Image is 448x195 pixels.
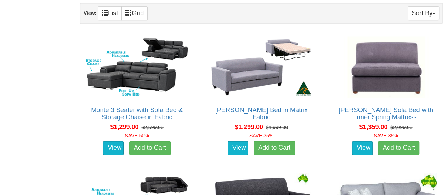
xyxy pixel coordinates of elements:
a: [PERSON_NAME] Bed in Matrix Fabric [215,107,308,121]
a: Add to Cart [254,141,295,155]
img: Cleo Sofa Bed with Inner Spring Mattress [333,35,439,100]
font: SAVE 35% [249,133,273,138]
font: SAVE 35% [374,133,398,138]
a: List [98,6,122,20]
a: Add to Cart [378,141,419,155]
button: Sort By [408,6,439,20]
strong: View: [84,10,96,16]
font: SAVE 50% [125,133,149,138]
a: Add to Cart [129,141,171,155]
a: View [228,141,248,155]
a: [PERSON_NAME] Sofa Bed with Inner Spring Mattress [339,107,433,121]
a: Grid [121,6,148,20]
span: $1,359.00 [359,124,387,131]
del: $2,099.00 [390,125,412,130]
img: Monte 3 Seater with Sofa Bed & Storage Chaise in Fabric [84,35,190,100]
span: $1,299.00 [110,124,138,131]
span: $1,299.00 [235,124,263,131]
a: View [352,141,373,155]
img: Emily Sofa Bed in Matrix Fabric [208,35,314,100]
a: View [103,141,124,155]
a: Monte 3 Seater with Sofa Bed & Storage Chaise in Fabric [91,107,183,121]
del: $1,999.00 [266,125,288,130]
del: $2,599.00 [141,125,163,130]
